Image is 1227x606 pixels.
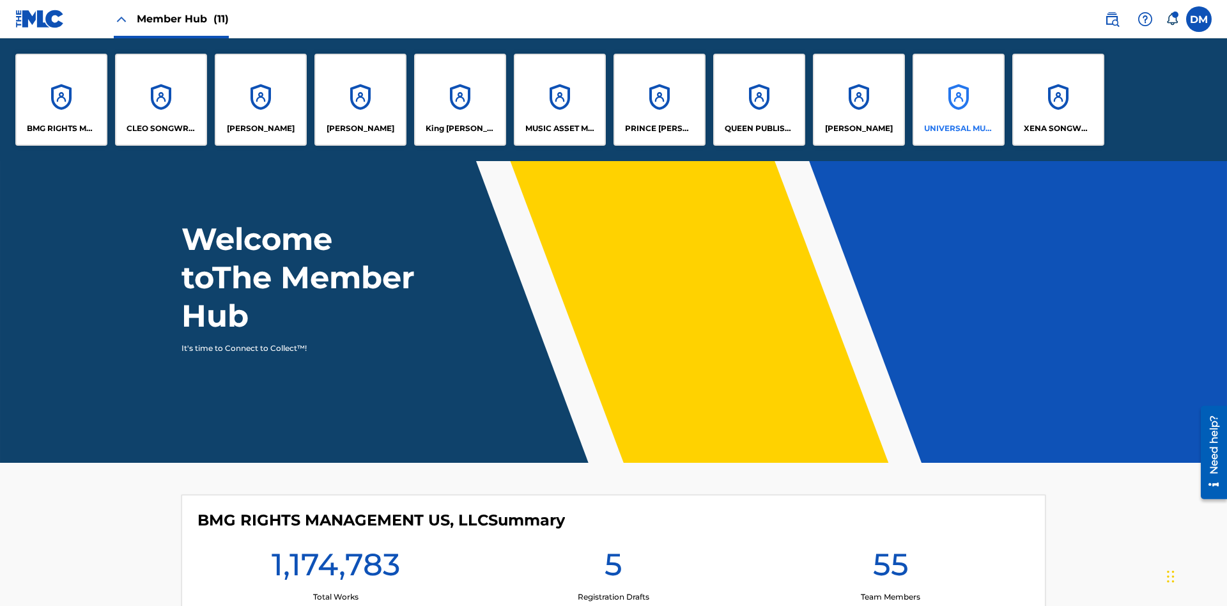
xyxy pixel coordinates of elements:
a: AccountsQUEEN PUBLISHA [713,54,805,146]
a: AccountsBMG RIGHTS MANAGEMENT US, LLC [15,54,107,146]
span: (11) [213,13,229,25]
a: Accounts[PERSON_NAME] [813,54,905,146]
div: Help [1132,6,1158,32]
div: User Menu [1186,6,1212,32]
p: BMG RIGHTS MANAGEMENT US, LLC [27,123,96,134]
iframe: Resource Center [1191,401,1227,506]
p: RONALD MCTESTERSON [825,123,893,134]
p: QUEEN PUBLISHA [725,123,794,134]
a: Accounts[PERSON_NAME] [215,54,307,146]
a: AccountsXENA SONGWRITER [1012,54,1104,146]
a: AccountsPRINCE [PERSON_NAME] [613,54,706,146]
p: ELVIS COSTELLO [227,123,295,134]
p: King McTesterson [426,123,495,134]
div: Drag [1167,557,1175,596]
div: Notifications [1166,13,1178,26]
p: Registration Drafts [578,591,649,603]
p: UNIVERSAL MUSIC PUB GROUP [924,123,994,134]
iframe: Chat Widget [1163,545,1227,606]
img: search [1104,12,1120,27]
span: Member Hub [137,12,229,26]
p: XENA SONGWRITER [1024,123,1093,134]
h1: Welcome to The Member Hub [181,220,421,335]
p: MUSIC ASSET MANAGEMENT (MAM) [525,123,595,134]
a: AccountsUNIVERSAL MUSIC PUB GROUP [913,54,1005,146]
img: MLC Logo [15,10,65,28]
p: CLEO SONGWRITER [127,123,196,134]
p: EYAMA MCSINGER [327,123,394,134]
h4: BMG RIGHTS MANAGEMENT US, LLC [197,511,565,530]
h1: 5 [605,545,622,591]
h1: 55 [873,545,909,591]
p: Team Members [861,591,920,603]
a: AccountsKing [PERSON_NAME] [414,54,506,146]
img: help [1138,12,1153,27]
img: Close [114,12,129,27]
a: AccountsMUSIC ASSET MANAGEMENT (MAM) [514,54,606,146]
h1: 1,174,783 [272,545,400,591]
a: AccountsCLEO SONGWRITER [115,54,207,146]
a: Accounts[PERSON_NAME] [314,54,406,146]
p: It's time to Connect to Collect™! [181,343,403,354]
a: Public Search [1099,6,1125,32]
p: Total Works [313,591,359,603]
p: PRINCE MCTESTERSON [625,123,695,134]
